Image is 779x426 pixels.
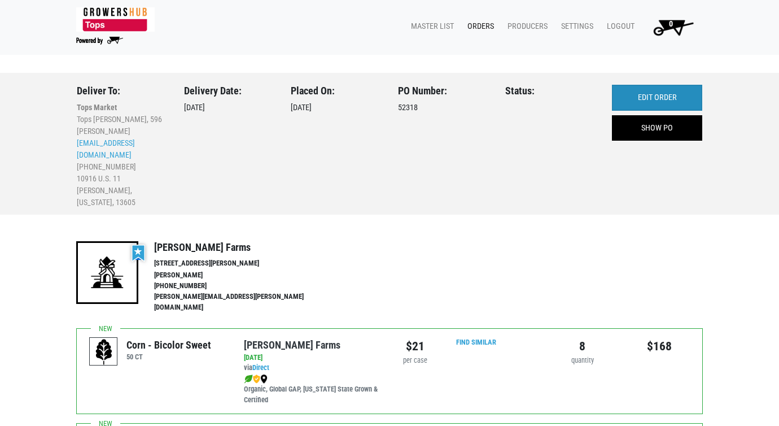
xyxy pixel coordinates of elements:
h6: 50 CT [126,353,211,361]
li: 10916 U.S. 11 [77,173,167,185]
div: $168 [629,337,690,355]
a: [PERSON_NAME] Farms [244,339,340,351]
li: Tops [PERSON_NAME], 596 [77,114,167,125]
img: 279edf242af8f9d49a69d9d2afa010fb.png [76,7,155,32]
li: [STREET_ADDRESS][PERSON_NAME] [154,258,328,269]
span: quantity [571,356,594,364]
a: Logout [598,16,639,37]
li: [PHONE_NUMBER] [154,281,328,292]
li: [PERSON_NAME], [US_STATE], 13605 [77,185,167,208]
h3: Delivery Date: [184,85,274,97]
h3: Deliver To: [77,85,167,97]
div: per case [398,355,432,366]
li: [PHONE_NUMBER] [77,161,167,173]
img: map_marker-0e94453035b3232a4d21701695807de9.png [260,375,268,384]
li: [PERSON_NAME][EMAIL_ADDRESS][PERSON_NAME][DOMAIN_NAME] [154,292,328,313]
h4: [PERSON_NAME] Farms [154,241,328,254]
div: [DATE] [244,353,381,363]
span: 0 [669,19,673,29]
li: [PERSON_NAME] [77,125,167,137]
div: 8 [552,337,612,355]
b: Tops Market [77,103,117,112]
span: 52318 [398,103,418,112]
img: Powered by Big Wheelbarrow [76,37,123,45]
a: [EMAIL_ADDRESS][DOMAIN_NAME] [77,138,135,159]
a: 0 [639,16,703,38]
h3: PO Number: [398,85,488,97]
img: Cart [648,16,698,38]
a: Orders [458,16,498,37]
a: Find Similar [456,338,496,346]
img: placeholder-variety-43d6402dacf2d531de610a020419775a.svg [90,338,118,366]
div: $21 [398,337,432,355]
a: Settings [552,16,598,37]
a: Master List [402,16,458,37]
div: via [244,353,381,406]
div: [DATE] [184,85,274,208]
a: Producers [498,16,552,37]
img: leaf-e5c59151409436ccce96b2ca1b28e03c.png [244,375,253,384]
img: 19-7441ae2ccb79c876ff41c34f3bd0da69.png [76,241,138,303]
h3: Placed On: [291,85,381,97]
a: EDIT ORDER [612,85,702,111]
a: Direct [252,363,269,372]
img: safety-e55c860ca8c00a9c171001a62a92dabd.png [253,375,260,384]
div: [DATE] [291,85,381,208]
h3: Status: [505,85,596,97]
a: SHOW PO [612,115,702,141]
li: [PERSON_NAME] [154,270,328,281]
div: Organic, Global GAP, [US_STATE] State Grown & Certified [244,373,381,406]
div: Corn - Bicolor Sweet [126,337,211,353]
